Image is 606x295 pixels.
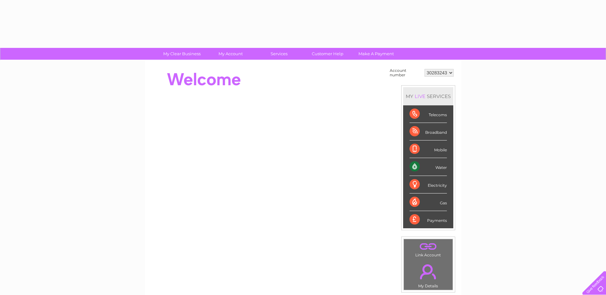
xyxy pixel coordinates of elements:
div: Gas [410,193,447,211]
div: Mobile [410,140,447,158]
a: My Clear Business [156,48,208,60]
div: Electricity [410,176,447,193]
a: . [405,261,451,283]
div: LIVE [413,93,427,99]
div: Payments [410,211,447,228]
a: My Account [204,48,257,60]
div: Telecoms [410,105,447,123]
div: Water [410,158,447,176]
a: . [405,241,451,252]
div: Broadband [410,123,447,140]
td: Account number [388,67,423,79]
div: MY SERVICES [403,87,453,105]
a: Services [253,48,305,60]
td: My Details [403,259,453,290]
td: Link Account [403,239,453,259]
a: Make A Payment [350,48,403,60]
a: Customer Help [301,48,354,60]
